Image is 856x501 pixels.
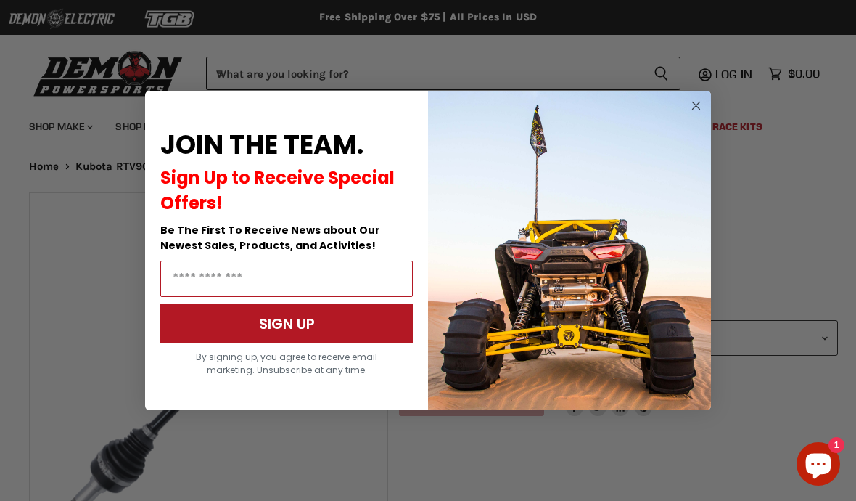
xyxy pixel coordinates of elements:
[160,304,413,343] button: SIGN UP
[160,261,413,297] input: Email Address
[160,166,395,215] span: Sign Up to Receive Special Offers!
[160,223,380,253] span: Be The First To Receive News about Our Newest Sales, Products, and Activities!
[792,442,844,489] inbox-online-store-chat: Shopify online store chat
[196,351,377,376] span: By signing up, you agree to receive email marketing. Unsubscribe at any time.
[428,91,711,410] img: a9095488-b6e7-41ba-879d-588abfab540b.jpeg
[160,126,363,163] span: JOIN THE TEAM.
[687,97,705,115] button: Close dialog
